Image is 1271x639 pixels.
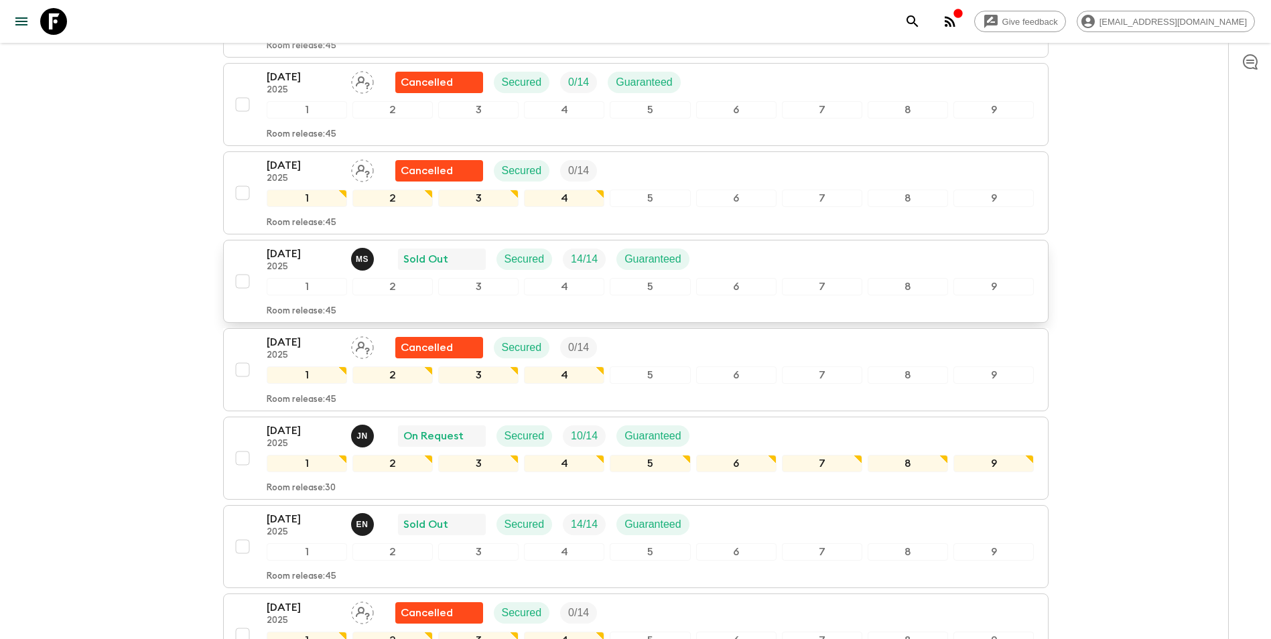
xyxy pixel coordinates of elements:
[267,85,340,96] p: 2025
[267,278,347,295] div: 1
[267,69,340,85] p: [DATE]
[352,543,433,561] div: 2
[560,160,597,182] div: Trip Fill
[267,423,340,439] p: [DATE]
[524,101,604,119] div: 4
[560,602,597,624] div: Trip Fill
[356,254,369,265] p: M S
[524,278,604,295] div: 4
[505,251,545,267] p: Secured
[223,505,1049,588] button: [DATE]2025Estel NikolaidiSold OutSecuredTrip FillGuaranteed123456789Room release:45
[351,252,377,263] span: Magda Sotiriadis
[352,366,433,384] div: 2
[782,101,862,119] div: 7
[267,616,340,626] p: 2025
[868,366,948,384] div: 8
[568,605,589,621] p: 0 / 14
[505,516,545,532] p: Secured
[267,129,336,140] p: Room release: 45
[696,543,777,561] div: 6
[267,173,340,184] p: 2025
[868,543,948,561] div: 8
[953,366,1034,384] div: 9
[351,340,374,351] span: Assign pack leader
[696,366,777,384] div: 6
[953,278,1034,295] div: 9
[267,511,340,527] p: [DATE]
[953,543,1034,561] div: 9
[496,425,553,447] div: Secured
[267,306,336,317] p: Room release: 45
[351,429,377,439] span: Janita Nurmi
[267,350,340,361] p: 2025
[563,514,606,535] div: Trip Fill
[524,455,604,472] div: 4
[868,190,948,207] div: 8
[568,340,589,356] p: 0 / 14
[616,74,673,90] p: Guaranteed
[438,190,519,207] div: 3
[223,151,1049,234] button: [DATE]2025Assign pack leaderFlash Pack cancellationSecuredTrip Fill123456789Room release:45
[494,160,550,182] div: Secured
[267,262,340,273] p: 2025
[995,17,1065,27] span: Give feedback
[267,157,340,173] p: [DATE]
[267,101,347,119] div: 1
[610,190,690,207] div: 5
[267,366,347,384] div: 1
[953,190,1034,207] div: 9
[351,425,377,447] button: JN
[953,455,1034,472] div: 9
[395,160,483,182] div: Flash Pack cancellation
[356,431,368,441] p: J N
[899,8,926,35] button: search adventures
[494,337,550,358] div: Secured
[356,519,369,530] p: E N
[696,278,777,295] div: 6
[502,605,542,621] p: Secured
[267,439,340,449] p: 2025
[782,455,862,472] div: 7
[571,516,598,532] p: 14 / 14
[352,101,433,119] div: 2
[351,606,374,616] span: Assign pack leader
[610,101,690,119] div: 5
[352,190,433,207] div: 2
[568,163,589,179] p: 0 / 14
[868,101,948,119] div: 8
[571,428,598,444] p: 10 / 14
[267,599,340,616] p: [DATE]
[351,75,374,86] span: Assign pack leader
[267,527,340,538] p: 2025
[696,455,777,472] div: 6
[223,63,1049,146] button: [DATE]2025Assign pack leaderFlash Pack cancellationSecuredTrip FillGuaranteed123456789Room releas...
[868,278,948,295] div: 8
[401,340,453,356] p: Cancelled
[395,337,483,358] div: Flash Pack cancellation
[496,248,553,270] div: Secured
[502,340,542,356] p: Secured
[610,278,690,295] div: 5
[494,602,550,624] div: Secured
[624,428,681,444] p: Guaranteed
[624,251,681,267] p: Guaranteed
[351,513,377,536] button: EN
[502,163,542,179] p: Secured
[438,101,519,119] div: 3
[351,517,377,528] span: Estel Nikolaidi
[563,248,606,270] div: Trip Fill
[496,514,553,535] div: Secured
[438,278,519,295] div: 3
[223,328,1049,411] button: [DATE]2025Assign pack leaderFlash Pack cancellationSecuredTrip Fill123456789Room release:45
[351,163,374,174] span: Assign pack leader
[953,101,1034,119] div: 9
[267,455,347,472] div: 1
[395,602,483,624] div: Flash Pack cancellation
[395,72,483,93] div: Flash Pack cancellation
[267,334,340,350] p: [DATE]
[560,72,597,93] div: Trip Fill
[524,543,604,561] div: 4
[438,455,519,472] div: 3
[624,516,681,532] p: Guaranteed
[868,455,948,472] div: 8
